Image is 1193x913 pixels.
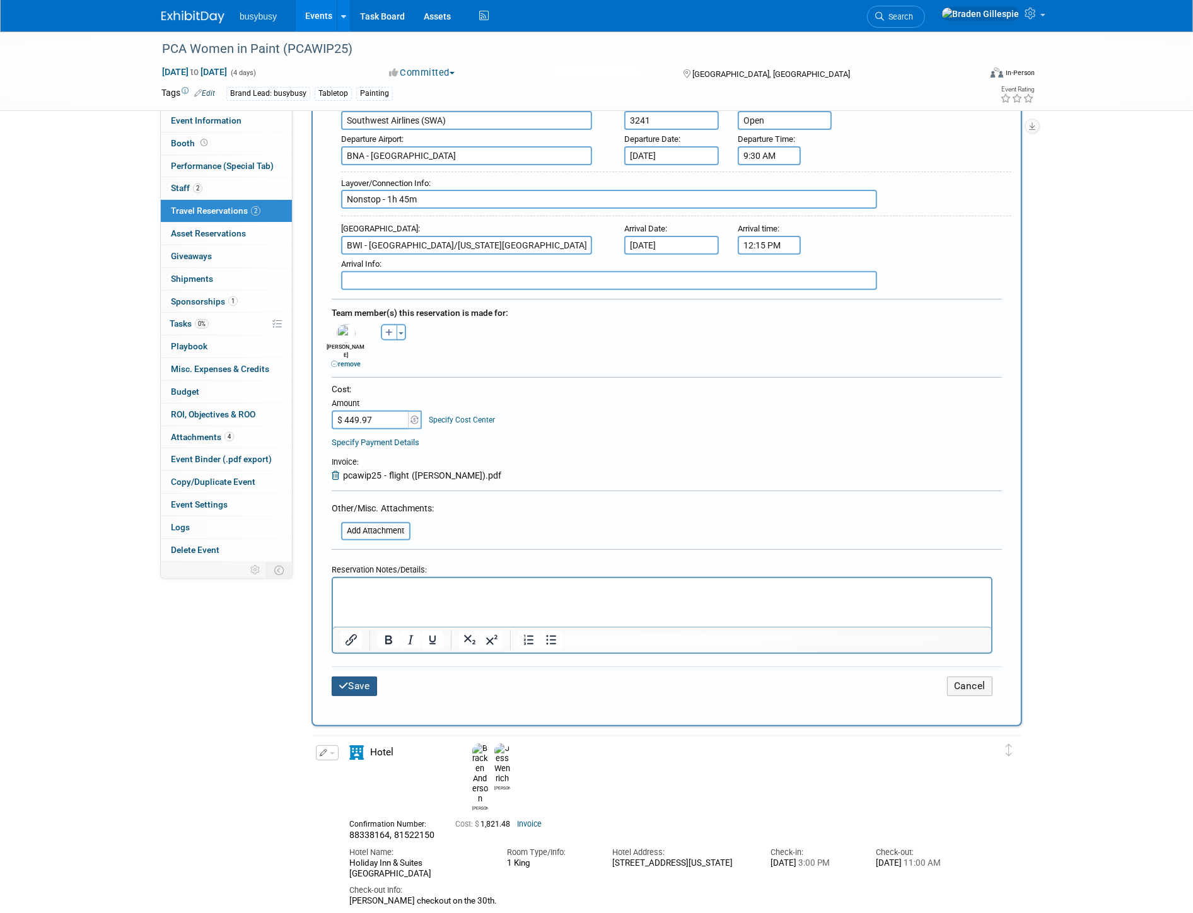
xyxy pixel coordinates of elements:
[624,224,665,233] span: Arrival Date
[472,743,488,805] img: Bracken Anderson
[494,784,510,791] div: Jess Wenrich
[332,470,343,480] a: Remove Attachment
[422,631,443,649] button: Underline
[332,301,1002,322] div: Team member(s) this reservation is made for:
[341,178,431,188] small: :
[341,178,429,188] span: Layover/Connection Info
[332,456,501,469] div: Invoice:
[171,274,213,284] span: Shipments
[1006,744,1012,757] i: Click and drag to move item
[332,502,434,518] div: Other/Misc. Attachments:
[349,816,436,829] div: Confirmation Number:
[341,259,380,269] span: Arrival Info
[400,631,421,649] button: Italic
[738,134,793,144] span: Departure Time
[941,7,1020,21] img: Braden Gillespie
[171,183,202,193] span: Staff
[228,296,238,306] span: 1
[171,364,269,374] span: Misc. Expenses & Credits
[171,499,228,509] span: Event Settings
[171,454,272,464] span: Event Binder (.pdf export)
[161,381,292,403] a: Budget
[331,360,361,368] a: remove
[876,847,962,858] div: Check-out:
[491,743,513,791] div: Jess Wenrich
[171,228,246,238] span: Asset Reservations
[171,387,199,397] span: Budget
[385,66,460,79] button: Committed
[624,134,680,144] small: :
[612,858,751,869] div: [STREET_ADDRESS][US_STATE]
[189,67,201,77] span: to
[161,335,292,358] a: Playbook
[991,67,1003,78] img: Format-Inperson.png
[771,847,857,858] div: Check-in:
[193,183,202,193] span: 2
[171,545,219,555] span: Delete Event
[171,251,212,261] span: Giveaways
[161,268,292,290] a: Shipments
[469,743,491,811] div: Bracken Anderson
[738,224,779,233] small: :
[171,161,274,171] span: Performance (Special Tab)
[341,224,418,233] span: [GEOGRAPHIC_DATA]
[161,110,292,132] a: Event Information
[171,409,255,419] span: ROI, Objectives & ROO
[884,12,913,21] span: Search
[876,858,962,869] div: [DATE]
[171,522,190,532] span: Logs
[459,631,480,649] button: Subscript
[481,631,503,649] button: Superscript
[332,677,377,696] button: Save
[170,318,209,329] span: Tasks
[161,471,292,493] a: Copy/Duplicate Event
[171,138,210,148] span: Booth
[230,69,256,77] span: (4 days)
[902,858,941,868] span: 11:00 AM
[455,820,480,829] span: Cost: $
[472,804,488,811] div: Bracken Anderson
[161,223,292,245] a: Asset Reservations
[161,448,292,470] a: Event Binder (.pdf export)
[161,291,292,313] a: Sponsorships1
[171,341,207,351] span: Playbook
[171,477,255,487] span: Copy/Duplicate Event
[738,224,777,233] span: Arrival time
[240,11,277,21] span: busybusy
[1005,68,1035,78] div: In-Person
[161,358,292,380] a: Misc. Expenses & Credits
[349,896,962,907] div: [PERSON_NAME] checkout on the 30th.
[455,820,515,829] span: 1,821.48
[224,432,234,441] span: 4
[507,858,593,868] div: 1 King
[161,200,292,222] a: Travel Reservations2
[692,69,850,79] span: [GEOGRAPHIC_DATA], [GEOGRAPHIC_DATA]
[158,38,960,61] div: PCA Women in Paint (PCAWIP25)
[341,134,402,144] span: Departure Airport
[332,398,423,410] div: Amount
[198,138,210,148] span: Booth not reserved yet
[341,259,381,269] small: :
[332,438,419,447] a: Specify Payment Details
[517,820,542,829] a: Invoice
[494,743,510,784] img: Jess Wenrich
[195,319,209,329] span: 0%
[161,11,224,23] img: ExhibitDay
[349,745,364,760] i: Hotel
[349,830,434,840] span: 88338164, 81522150
[624,224,667,233] small: :
[161,155,292,177] a: Performance (Special Tab)
[349,858,488,880] div: Holiday Inn & Suites [GEOGRAPHIC_DATA]
[171,296,238,306] span: Sponsorships
[370,747,393,758] span: Hotel
[349,885,962,896] div: Check-out Info:
[161,404,292,426] a: ROI, Objectives & ROO
[171,432,234,442] span: Attachments
[333,578,991,627] iframe: Rich Text Area
[947,677,992,696] button: Cancel
[332,383,1002,395] div: Cost:
[624,134,678,144] span: Departure Date
[507,847,593,858] div: Room Type/Info:
[518,631,540,649] button: Numbered list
